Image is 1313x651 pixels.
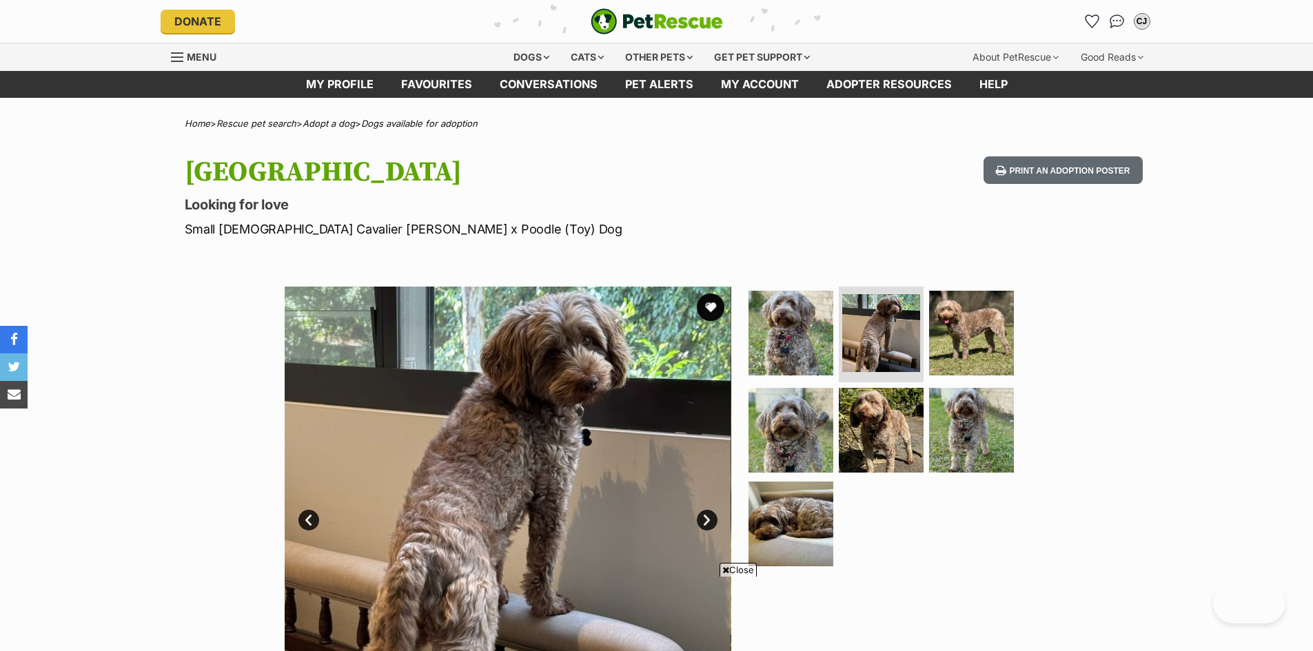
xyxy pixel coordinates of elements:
a: Adopt a dog [303,118,355,129]
a: PetRescue [591,8,723,34]
div: CJ [1135,14,1149,28]
a: My account [707,71,813,98]
a: Pet alerts [611,71,707,98]
a: My profile [292,71,387,98]
img: Photo of Brooklyn [749,482,833,566]
a: Conversations [1106,10,1128,32]
div: Good Reads [1071,43,1153,71]
div: > > > [150,118,1163,129]
h1: [GEOGRAPHIC_DATA] [185,156,768,188]
img: Photo of Brooklyn [929,388,1014,473]
a: Dogs available for adoption [361,118,478,129]
p: Looking for love [185,195,768,214]
a: Next [697,510,717,530]
img: Photo of Brooklyn [929,291,1014,375]
a: Menu [171,43,226,68]
span: Close [720,563,757,577]
a: Favourites [1081,10,1103,32]
img: Photo of Brooklyn [839,388,924,473]
img: logo-e224e6f780fb5917bec1dbf3a21bbac754714ae5b6737aabdf751b685950b380.svg [591,8,723,34]
p: Small [DEMOGRAPHIC_DATA] Cavalier [PERSON_NAME] x Poodle (Toy) Dog [185,220,768,238]
ul: Account quick links [1081,10,1153,32]
iframe: Help Scout Beacon - Open [1213,582,1285,623]
a: Rescue pet search [216,118,296,129]
button: My account [1131,10,1153,32]
div: About PetRescue [963,43,1068,71]
img: Photo of Brooklyn [749,291,833,375]
div: Cats [561,43,613,71]
div: Get pet support [704,43,820,71]
span: Menu [187,51,216,63]
a: Adopter resources [813,71,966,98]
a: Help [966,71,1021,98]
a: conversations [486,71,611,98]
button: favourite [697,293,724,321]
button: Print an adoption poster [984,156,1142,185]
img: Photo of Brooklyn [842,294,920,372]
img: Photo of Brooklyn [749,388,833,473]
img: chat-41dd97257d64d25036548639549fe6c8038ab92f7586957e7f3b1b290dea8141.svg [1110,14,1124,28]
div: Dogs [504,43,559,71]
a: Prev [298,510,319,530]
a: Favourites [387,71,486,98]
a: Home [185,118,210,129]
div: Other pets [615,43,702,71]
a: Donate [161,10,235,33]
iframe: Advertisement [406,582,908,644]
